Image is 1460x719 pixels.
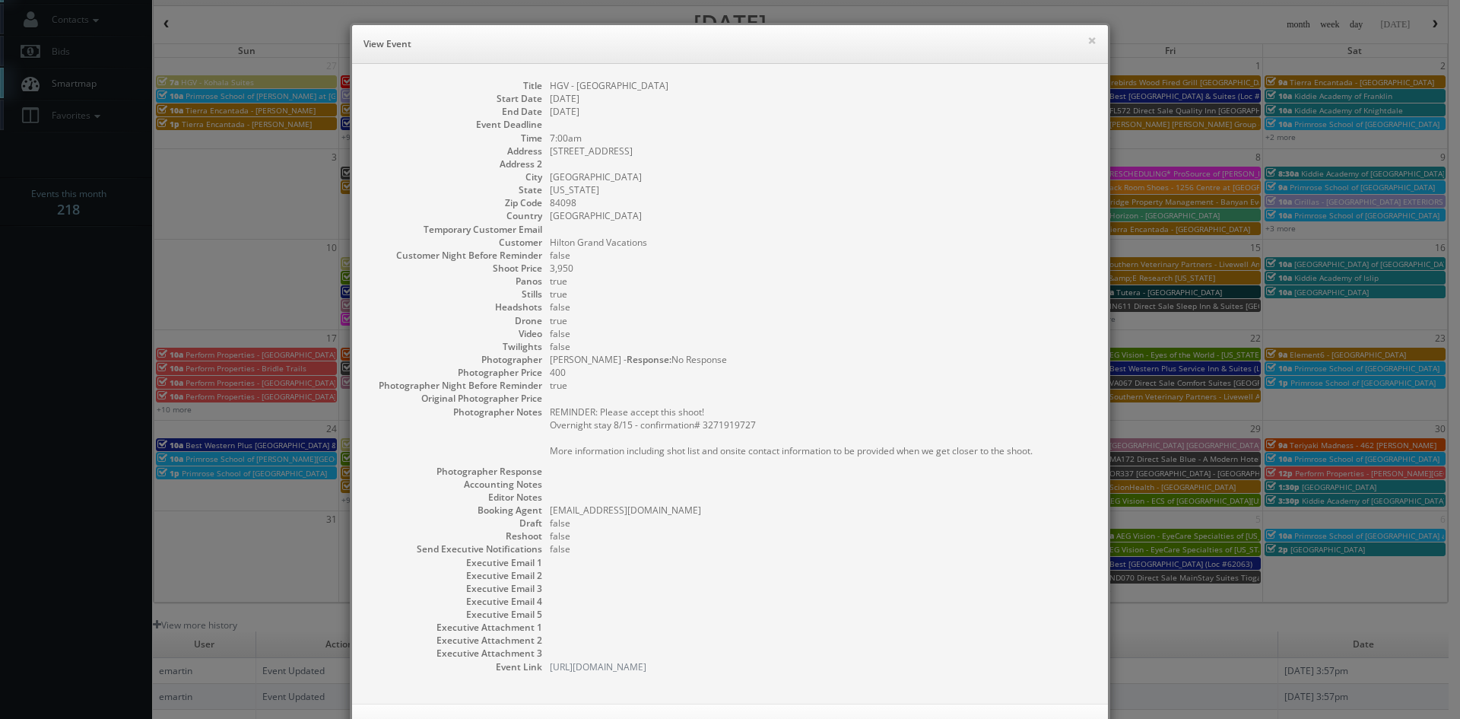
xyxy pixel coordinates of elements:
[550,542,1093,555] dd: false
[367,530,542,542] dt: Reshoot
[550,170,1093,183] dd: [GEOGRAPHIC_DATA]
[367,556,542,569] dt: Executive Email 1
[367,582,542,595] dt: Executive Email 3
[550,249,1093,262] dd: false
[367,275,542,288] dt: Panos
[550,183,1093,196] dd: [US_STATE]
[550,314,1093,327] dd: true
[550,196,1093,209] dd: 84098
[550,132,1093,145] dd: 7:00am
[367,406,542,418] dt: Photographer Notes
[550,236,1093,249] dd: Hilton Grand Vacations
[367,340,542,353] dt: Twilights
[367,170,542,183] dt: City
[367,132,542,145] dt: Time
[367,504,542,517] dt: Booking Agent
[550,92,1093,105] dd: [DATE]
[367,569,542,582] dt: Executive Email 2
[627,353,671,366] b: Response:
[367,366,542,379] dt: Photographer Price
[367,517,542,530] dt: Draft
[367,634,542,647] dt: Executive Attachment 2
[367,209,542,222] dt: Country
[367,288,542,301] dt: Stills
[550,327,1093,340] dd: false
[550,504,1093,517] dd: [EMAIL_ADDRESS][DOMAIN_NAME]
[367,157,542,170] dt: Address 2
[550,353,1093,366] dd: [PERSON_NAME] - No Response
[367,196,542,209] dt: Zip Code
[550,379,1093,392] dd: true
[550,288,1093,301] dd: true
[367,478,542,491] dt: Accounting Notes
[550,145,1093,157] dd: [STREET_ADDRESS]
[367,223,542,236] dt: Temporary Customer Email
[1087,35,1097,46] button: ×
[367,660,542,673] dt: Event Link
[550,209,1093,222] dd: [GEOGRAPHIC_DATA]
[550,105,1093,118] dd: [DATE]
[550,275,1093,288] dd: true
[367,608,542,621] dt: Executive Email 5
[367,392,542,405] dt: Original Photographer Price
[367,145,542,157] dt: Address
[367,92,542,105] dt: Start Date
[550,517,1093,530] dd: false
[550,406,1093,457] pre: REMINDER: Please accept this shoot! Overnight stay 8/15 - confirmation# 3271919727 More informati...
[367,465,542,478] dt: Photographer Response
[367,118,542,131] dt: Event Deadline
[550,366,1093,379] dd: 400
[367,595,542,608] dt: Executive Email 4
[367,79,542,92] dt: Title
[550,340,1093,353] dd: false
[367,327,542,340] dt: Video
[367,236,542,249] dt: Customer
[550,660,646,673] a: [URL][DOMAIN_NAME]
[367,262,542,275] dt: Shoot Price
[367,105,542,118] dt: End Date
[550,79,1093,92] dd: HGV - [GEOGRAPHIC_DATA]
[367,183,542,196] dt: State
[367,314,542,327] dt: Drone
[367,621,542,634] dt: Executive Attachment 1
[367,353,542,366] dt: Photographer
[367,301,542,313] dt: Headshots
[363,37,1097,52] h6: View Event
[367,491,542,504] dt: Editor Notes
[550,262,1093,275] dd: 3,950
[367,542,542,555] dt: Send Executive Notifications
[550,301,1093,313] dd: false
[550,530,1093,542] dd: false
[367,379,542,392] dt: Photographer Night Before Reminder
[367,647,542,660] dt: Executive Attachment 3
[367,249,542,262] dt: Customer Night Before Reminder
